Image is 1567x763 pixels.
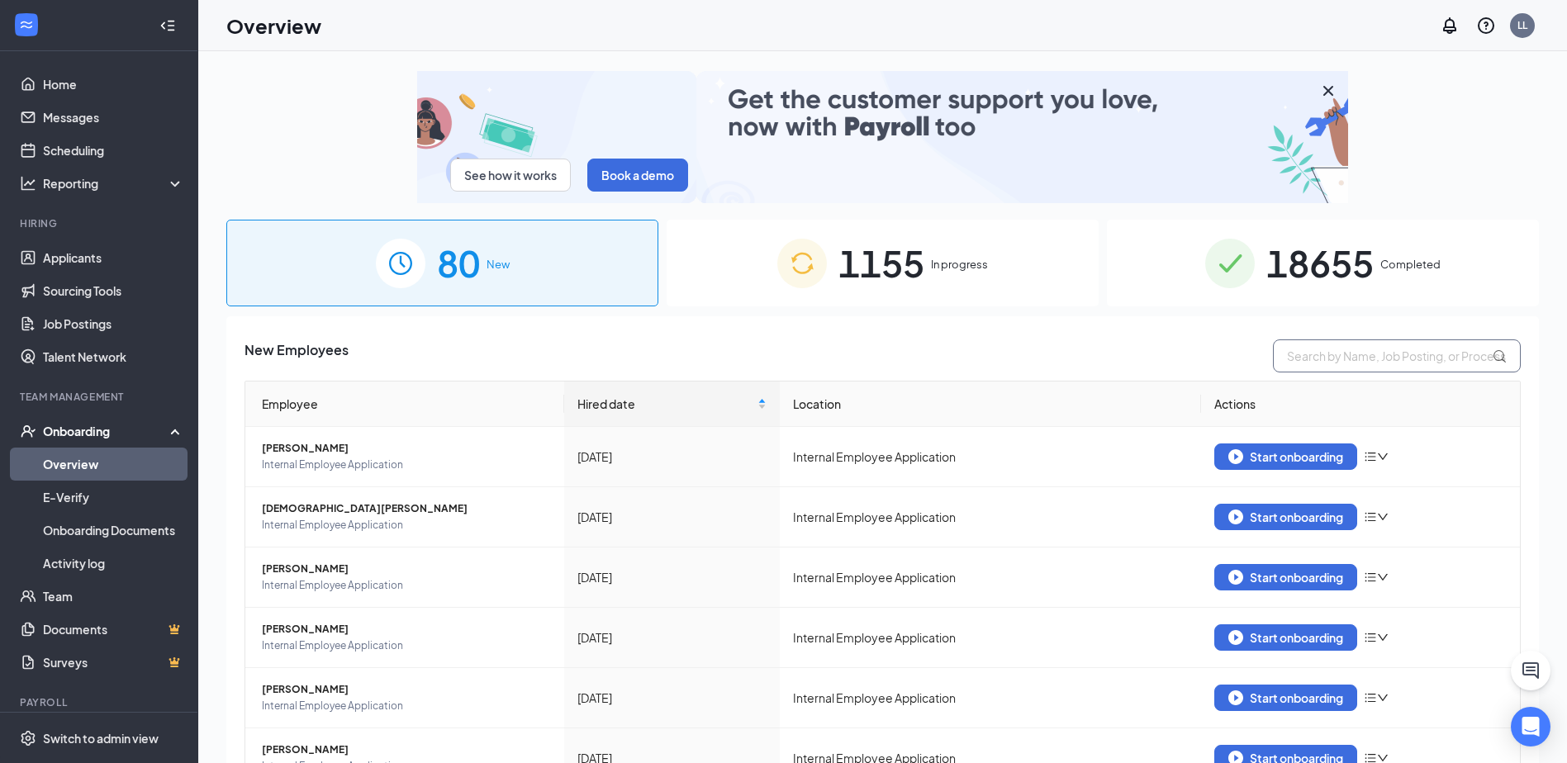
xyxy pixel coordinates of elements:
[1364,510,1377,524] span: bars
[43,340,184,373] a: Talent Network
[1511,707,1550,746] div: Open Intercom Messenger
[43,613,184,646] a: DocumentsCrown
[43,547,184,580] a: Activity log
[159,17,176,34] svg: Collapse
[1228,449,1343,464] div: Start onboarding
[1377,451,1389,462] span: down
[1377,692,1389,704] span: down
[1214,504,1357,530] button: Start onboarding
[1228,690,1343,705] div: Start onboarding
[1380,256,1441,272] span: Completed
[780,381,1202,427] th: Location
[450,159,571,192] button: See how it works
[20,423,36,439] svg: UserCheck
[577,689,767,707] div: [DATE]
[587,159,688,192] button: Book a demo
[262,561,551,577] span: [PERSON_NAME]
[577,508,767,526] div: [DATE]
[1377,511,1389,523] span: down
[1228,630,1343,645] div: Start onboarding
[1521,661,1541,680] svg: ChatActive
[245,381,564,427] th: Employee
[226,12,321,40] h1: Overview
[43,307,184,340] a: Job Postings
[780,487,1202,547] td: Internal Employee Application
[262,637,551,654] span: Internal Employee Application
[20,175,36,192] svg: Analysis
[437,235,480,291] span: 80
[1364,450,1377,463] span: bars
[262,457,551,473] span: Internal Employee Application
[43,101,184,134] a: Messages
[1364,691,1377,704] span: bars
[1476,16,1496,36] svg: QuestionInfo
[20,216,181,230] div: Hiring
[1377,571,1389,583] span: down
[262,517,551,533] span: Internal Employee Application
[780,608,1202,668] td: Internal Employee Application
[577,568,767,586] div: [DATE]
[43,514,184,547] a: Onboarding Documents
[262,742,551,758] span: [PERSON_NAME]
[931,256,988,272] span: In progress
[43,580,184,613] a: Team
[262,500,551,517] span: [DEMOGRAPHIC_DATA][PERSON_NAME]
[577,448,767,466] div: [DATE]
[487,256,510,272] span: New
[1273,339,1521,372] input: Search by Name, Job Posting, or Process
[43,68,184,101] a: Home
[1201,381,1520,427] th: Actions
[780,668,1202,728] td: Internal Employee Application
[1440,16,1460,36] svg: Notifications
[43,646,184,679] a: SurveysCrown
[43,423,170,439] div: Onboarding
[1364,631,1377,644] span: bars
[43,448,184,481] a: Overview
[1214,624,1357,651] button: Start onboarding
[577,628,767,647] div: [DATE]
[43,481,184,514] a: E-Verify
[1214,564,1357,590] button: Start onboarding
[838,235,924,291] span: 1155
[43,274,184,307] a: Sourcing Tools
[18,17,35,33] svg: WorkstreamLogo
[43,241,184,274] a: Applicants
[262,621,551,637] span: [PERSON_NAME]
[43,730,159,746] div: Switch to admin view
[1228,509,1343,524] div: Start onboarding
[577,395,754,413] span: Hired date
[1517,18,1527,32] div: LL
[262,681,551,698] span: [PERSON_NAME]
[1214,685,1357,711] button: Start onboarding
[417,71,1348,203] img: payroll-small.gif
[1377,632,1389,643] span: down
[20,730,36,746] svg: Settings
[245,339,349,372] span: New Employees
[1511,651,1550,690] button: ChatActive
[43,134,184,167] a: Scheduling
[780,547,1202,608] td: Internal Employee Application
[43,175,185,192] div: Reporting
[1214,443,1357,470] button: Start onboarding
[20,390,181,404] div: Team Management
[262,577,551,594] span: Internal Employee Application
[1364,571,1377,584] span: bars
[780,427,1202,487] td: Internal Employee Application
[1266,235,1374,291] span: 18655
[1318,81,1338,101] svg: Cross
[262,698,551,714] span: Internal Employee Application
[20,695,181,709] div: Payroll
[262,440,551,457] span: [PERSON_NAME]
[1228,570,1343,585] div: Start onboarding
